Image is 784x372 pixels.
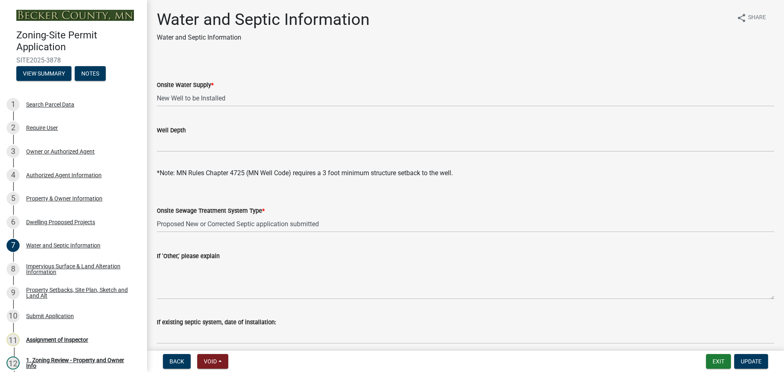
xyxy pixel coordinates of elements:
[737,13,746,23] i: share
[26,357,134,369] div: 1. Zoning Review - Property and Owner Info
[7,145,20,158] div: 3
[7,286,20,299] div: 9
[748,13,766,23] span: Share
[204,358,217,365] span: Void
[7,121,20,134] div: 2
[734,354,768,369] button: Update
[7,239,20,252] div: 7
[26,102,74,107] div: Search Parcel Data
[7,98,20,111] div: 1
[157,254,220,259] label: If 'Other,' please explain
[7,356,20,370] div: 12
[26,196,102,201] div: Property & Owner Information
[26,313,74,319] div: Submit Application
[157,128,186,134] label: Well Depth
[706,354,731,369] button: Exit
[157,320,276,325] label: If existing septic system, date of installation:
[7,169,20,182] div: 4
[26,125,58,131] div: Require User
[16,56,131,64] span: SITE2025-3878
[26,337,88,343] div: Assignment of Inspector
[16,29,140,53] h4: Zoning-Site Permit Application
[16,10,134,21] img: Becker County, Minnesota
[157,168,774,178] div: *Note: MN Rules Chapter 4725 (MN Well Code) requires a 3 foot minimum structure setback to the well.
[26,219,95,225] div: Dwelling Proposed Projects
[26,287,134,298] div: Property Setbacks, Site Plan, Sketch and Land Alt
[26,149,95,154] div: Owner or Authorized Agent
[197,354,228,369] button: Void
[169,358,184,365] span: Back
[163,354,191,369] button: Back
[741,358,762,365] span: Update
[75,66,106,81] button: Notes
[16,71,71,77] wm-modal-confirm: Summary
[157,82,214,88] label: Onsite Water Supply
[16,66,71,81] button: View Summary
[26,172,102,178] div: Authorized Agent Information
[7,310,20,323] div: 10
[7,333,20,346] div: 11
[75,71,106,77] wm-modal-confirm: Notes
[157,33,370,42] p: Water and Septic Information
[157,10,370,29] h1: Water and Septic Information
[7,192,20,205] div: 5
[7,216,20,229] div: 6
[157,208,265,214] label: Onsite Sewage Treatment System Type
[730,10,773,26] button: shareShare
[26,243,100,248] div: Water and Septic Information
[7,263,20,276] div: 8
[26,263,134,275] div: Impervious Surface & Land Alteration Information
